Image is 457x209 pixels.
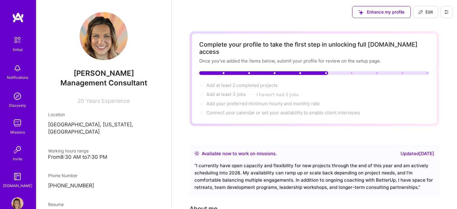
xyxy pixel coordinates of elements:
span: 20 [78,98,84,104]
div: Discovery [9,102,26,109]
img: setup [11,34,24,46]
div: Location [48,111,159,118]
div: From 8:30 AM to 7:30 PM [48,154,159,160]
img: Availability [194,151,199,156]
img: teamwork [11,117,23,129]
img: logo [12,12,24,23]
p: [PHONE_NUMBER] [48,182,159,189]
span: [PERSON_NAME] [48,69,159,78]
div: “ I currently have open capacity and flexibility for new projects through the end of this year an... [194,162,434,191]
span: Enhance my profile [358,9,404,15]
button: I haven't had 3 jobs [257,91,299,98]
img: discovery [11,90,23,102]
span: Resume [48,202,64,207]
span: Connect your calendar or set your availability to enable client interviews [206,110,360,115]
div: Setup [13,46,23,53]
div: Once you’ve added the items below, submit your profile for review on the setup page. [199,58,429,64]
span: Years Experience [86,98,130,104]
img: bell [11,62,23,74]
span: Add your preferred minimum hourly and monthly rate [206,101,320,106]
img: Invite [11,144,23,156]
div: Missions [10,129,25,135]
button: Enhance my profile [352,6,411,18]
img: guide book [11,171,23,183]
div: Available now to work on missions . [202,150,277,157]
span: Phone Number [48,173,78,178]
div: Updated [DATE] [401,150,434,157]
span: Working hours range [48,148,89,153]
span: Add at least 2 completed projects [206,82,278,88]
i: icon SuggestedTeams [358,10,363,15]
img: User Avatar [80,12,128,60]
span: Edit [418,9,433,15]
div: [DOMAIN_NAME] [3,183,32,189]
div: Invite [13,156,22,162]
span: Management Consultant [60,78,147,87]
div: Complete your profile to take the first step in unlocking full [DOMAIN_NAME] access [199,41,429,55]
div: Notifications [7,74,28,81]
button: Edit [413,6,438,18]
span: Add at least 3 jobs [206,91,246,97]
p: [GEOGRAPHIC_DATA], [US_STATE], [GEOGRAPHIC_DATA] [48,121,159,136]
